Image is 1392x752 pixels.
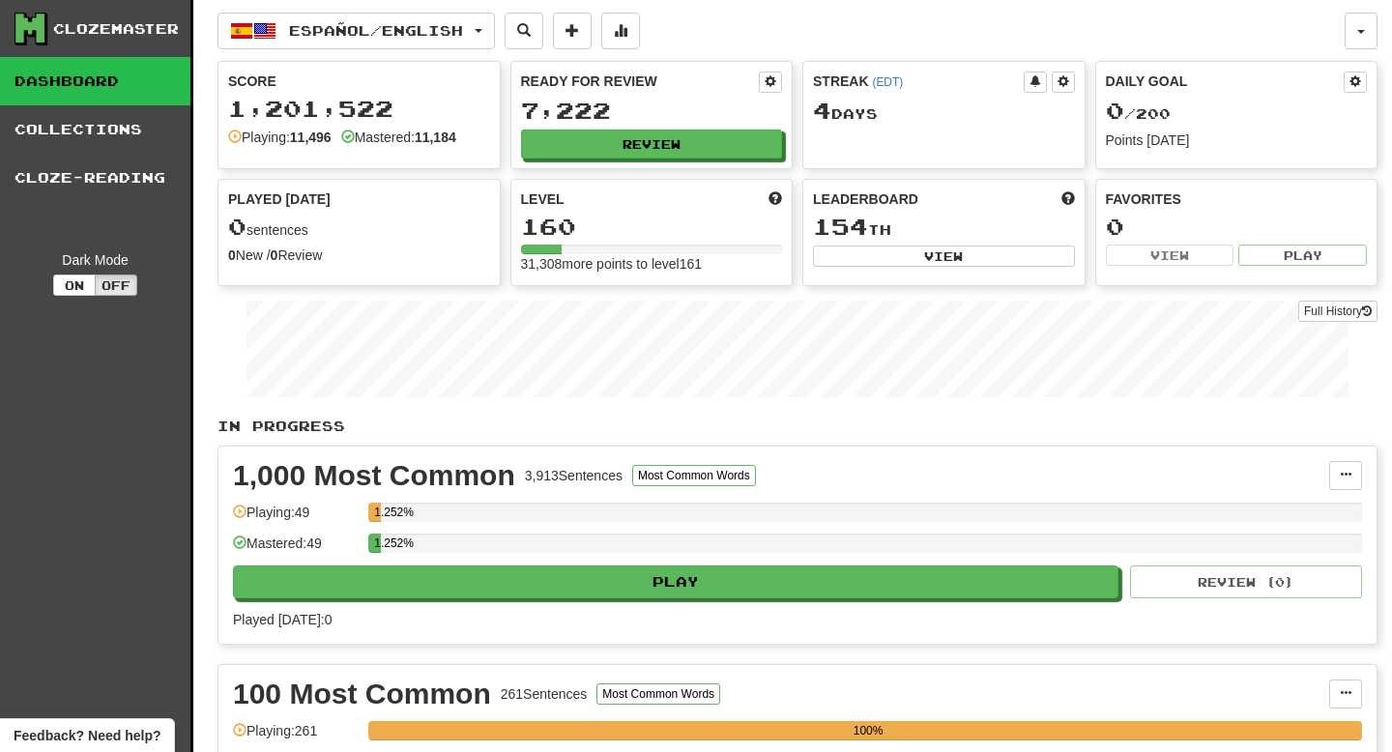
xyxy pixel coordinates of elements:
[53,19,179,39] div: Clozemaster
[228,72,490,91] div: Score
[1061,189,1075,209] span: This week in points, UTC
[290,130,332,145] strong: 11,496
[521,215,783,239] div: 160
[1106,72,1345,93] div: Daily Goal
[233,680,491,709] div: 100 Most Common
[228,97,490,121] div: 1,201,522
[521,72,760,91] div: Ready for Review
[632,465,756,486] button: Most Common Words
[228,247,236,263] strong: 0
[601,13,640,49] button: More stats
[374,503,381,522] div: 1.252%
[228,215,490,240] div: sentences
[289,22,463,39] span: Español / English
[217,13,495,49] button: Español/English
[228,213,246,240] span: 0
[872,75,903,89] a: (EDT)
[1106,245,1234,266] button: View
[1298,301,1377,322] a: Full History
[271,247,278,263] strong: 0
[1238,245,1367,266] button: Play
[228,246,490,265] div: New / Review
[233,503,359,535] div: Playing: 49
[14,250,176,270] div: Dark Mode
[553,13,592,49] button: Add sentence to collection
[228,128,332,147] div: Playing:
[14,726,160,745] span: Open feedback widget
[525,466,623,485] div: 3,913 Sentences
[341,128,456,147] div: Mastered:
[233,612,332,627] span: Played [DATE]: 0
[521,189,565,209] span: Level
[501,684,588,704] div: 261 Sentences
[53,275,96,296] button: On
[95,275,137,296] button: Off
[217,417,1377,436] p: In Progress
[813,215,1075,240] div: th
[1106,97,1124,124] span: 0
[813,97,831,124] span: 4
[521,130,783,159] button: Review
[813,213,868,240] span: 154
[596,683,720,705] button: Most Common Words
[233,534,359,565] div: Mastered: 49
[813,189,918,209] span: Leaderboard
[1106,215,1368,239] div: 0
[415,130,456,145] strong: 11,184
[505,13,543,49] button: Search sentences
[374,534,381,553] div: 1.252%
[233,565,1118,598] button: Play
[768,189,782,209] span: Score more points to level up
[1106,189,1368,209] div: Favorites
[521,99,783,123] div: 7,222
[813,72,1024,91] div: Streak
[374,721,1362,740] div: 100%
[813,246,1075,267] button: View
[521,254,783,274] div: 31,308 more points to level 161
[813,99,1075,124] div: Day s
[1106,105,1171,122] span: / 200
[233,461,515,490] div: 1,000 Most Common
[1106,130,1368,150] div: Points [DATE]
[228,189,331,209] span: Played [DATE]
[1130,565,1362,598] button: Review (0)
